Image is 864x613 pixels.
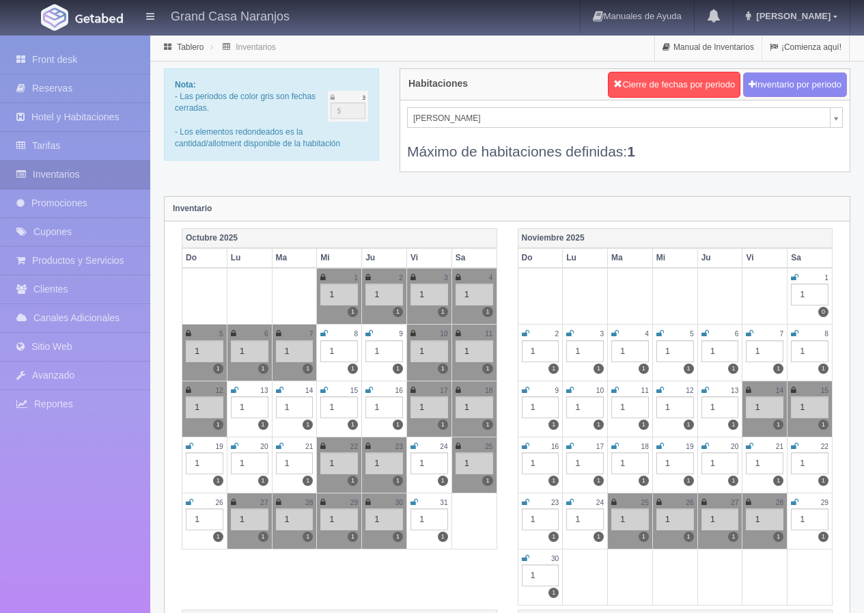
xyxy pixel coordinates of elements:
[652,248,697,268] th: Mi
[566,452,604,474] div: 1
[272,248,317,268] th: Ma
[175,80,196,90] b: Nota:
[611,396,649,418] div: 1
[686,387,693,394] small: 12
[791,508,828,530] div: 1
[231,508,268,530] div: 1
[684,532,694,542] label: 1
[182,228,497,248] th: Octubre 2025
[320,340,358,362] div: 1
[701,452,739,474] div: 1
[236,42,276,52] a: Inventarios
[611,340,649,362] div: 1
[260,499,268,506] small: 27
[260,387,268,394] small: 13
[186,452,223,474] div: 1
[655,34,762,61] a: Manual de Inventarios
[456,452,493,474] div: 1
[440,499,447,506] small: 31
[276,340,313,362] div: 1
[309,330,313,338] small: 7
[407,107,843,128] a: [PERSON_NAME]
[303,420,313,430] label: 1
[791,284,828,305] div: 1
[440,330,447,338] small: 10
[697,248,742,268] th: Ju
[684,420,694,430] label: 1
[641,443,649,450] small: 18
[407,128,843,161] div: Máximo de habitaciones definidas:
[258,420,268,430] label: 1
[451,248,497,268] th: Sa
[215,443,223,450] small: 19
[746,508,783,530] div: 1
[639,420,649,430] label: 1
[438,532,448,542] label: 1
[522,564,559,586] div: 1
[596,443,604,450] small: 17
[231,396,268,418] div: 1
[485,330,492,338] small: 11
[276,452,313,474] div: 1
[213,476,223,486] label: 1
[213,532,223,542] label: 1
[320,396,358,418] div: 1
[639,532,649,542] label: 1
[75,13,123,23] img: Getabed
[440,443,447,450] small: 24
[410,284,448,305] div: 1
[182,248,227,268] th: Do
[186,396,223,418] div: 1
[518,228,833,248] th: Noviembre 2025
[773,420,783,430] label: 1
[728,476,738,486] label: 1
[645,330,649,338] small: 4
[656,340,694,362] div: 1
[215,499,223,506] small: 26
[410,452,448,474] div: 1
[656,452,694,474] div: 1
[365,340,403,362] div: 1
[746,396,783,418] div: 1
[690,330,694,338] small: 5
[258,532,268,542] label: 1
[773,532,783,542] label: 1
[227,248,272,268] th: Lu
[395,499,403,506] small: 30
[276,396,313,418] div: 1
[440,387,447,394] small: 17
[393,307,403,317] label: 1
[639,476,649,486] label: 1
[594,476,604,486] label: 1
[365,284,403,305] div: 1
[684,364,694,374] label: 1
[776,499,783,506] small: 28
[213,364,223,374] label: 1
[186,340,223,362] div: 1
[780,330,784,338] small: 7
[701,340,739,362] div: 1
[320,284,358,305] div: 1
[821,499,828,506] small: 29
[728,364,738,374] label: 1
[354,330,358,338] small: 8
[555,330,559,338] small: 2
[818,364,828,374] label: 1
[393,364,403,374] label: 1
[438,476,448,486] label: 1
[173,204,212,213] strong: Inventario
[746,340,783,362] div: 1
[410,396,448,418] div: 1
[406,248,451,268] th: Vi
[164,68,379,161] div: - Las periodos de color gris son fechas cerradas. - Los elementos redondeados es la cantidad/allo...
[594,420,604,430] label: 1
[438,364,448,374] label: 1
[393,476,403,486] label: 1
[522,508,559,530] div: 1
[731,387,738,394] small: 13
[566,340,604,362] div: 1
[303,476,313,486] label: 1
[456,340,493,362] div: 1
[818,476,828,486] label: 1
[773,476,783,486] label: 1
